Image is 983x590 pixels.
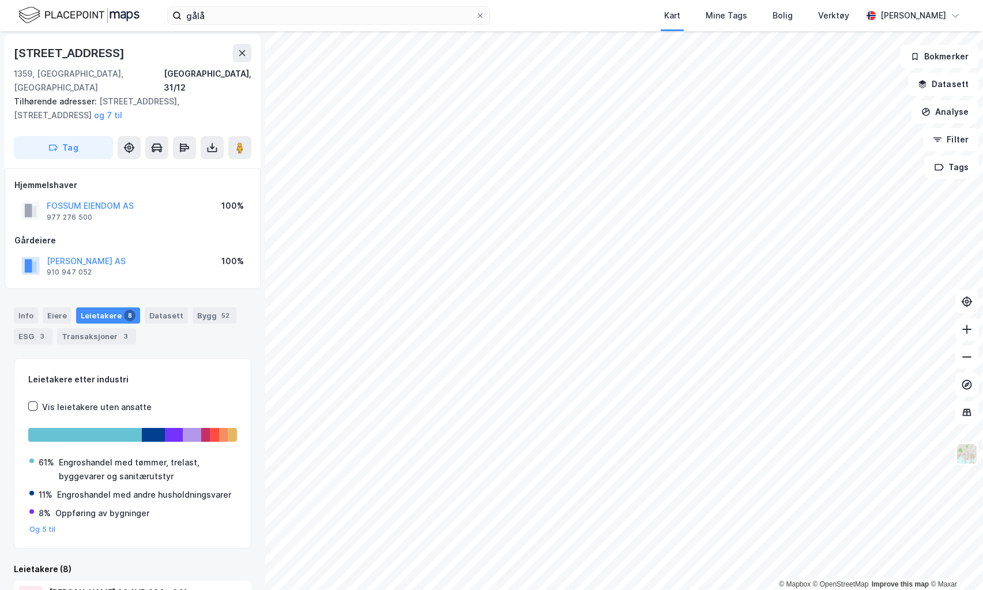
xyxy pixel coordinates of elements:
[120,330,131,342] div: 3
[923,128,978,151] button: Filter
[925,535,983,590] div: Kontrollprogram for chat
[925,156,978,179] button: Tags
[14,328,52,344] div: ESG
[14,307,38,324] div: Info
[14,67,164,95] div: 1359, [GEOGRAPHIC_DATA], [GEOGRAPHIC_DATA]
[42,400,152,414] div: Vis leietakere uten ansatte
[39,488,52,502] div: 11%
[912,100,978,123] button: Analyse
[182,7,476,24] input: Søk på adresse, matrikkel, gårdeiere, leietakere eller personer
[219,310,232,321] div: 52
[39,456,54,469] div: 61%
[773,9,793,22] div: Bolig
[14,136,113,159] button: Tag
[880,9,946,22] div: [PERSON_NAME]
[14,562,251,576] div: Leietakere (8)
[43,307,71,324] div: Eiere
[55,506,149,520] div: Oppføring av bygninger
[193,307,236,324] div: Bygg
[57,328,136,344] div: Transaksjoner
[901,45,978,68] button: Bokmerker
[145,307,188,324] div: Datasett
[908,73,978,96] button: Datasett
[18,5,140,25] img: logo.f888ab2527a4732fd821a326f86c7f29.svg
[14,95,242,122] div: [STREET_ADDRESS], [STREET_ADDRESS]
[221,254,244,268] div: 100%
[925,535,983,590] iframe: Chat Widget
[872,580,929,588] a: Improve this map
[39,506,51,520] div: 8%
[14,178,251,192] div: Hjemmelshaver
[124,310,135,321] div: 8
[818,9,849,22] div: Verktøy
[14,96,99,106] span: Tilhørende adresser:
[221,199,244,213] div: 100%
[14,234,251,247] div: Gårdeiere
[47,213,92,222] div: 977 276 500
[28,373,237,386] div: Leietakere etter industri
[47,268,92,277] div: 910 947 052
[14,44,127,62] div: [STREET_ADDRESS]
[29,525,56,534] button: Og 5 til
[956,443,978,465] img: Z
[59,456,236,483] div: Engroshandel med tømmer, trelast, byggevarer og sanitærutstyr
[706,9,747,22] div: Mine Tags
[164,67,251,95] div: [GEOGRAPHIC_DATA], 31/12
[813,580,869,588] a: OpenStreetMap
[36,330,48,342] div: 3
[57,488,231,502] div: Engroshandel med andre husholdningsvarer
[664,9,680,22] div: Kart
[76,307,140,324] div: Leietakere
[779,580,811,588] a: Mapbox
